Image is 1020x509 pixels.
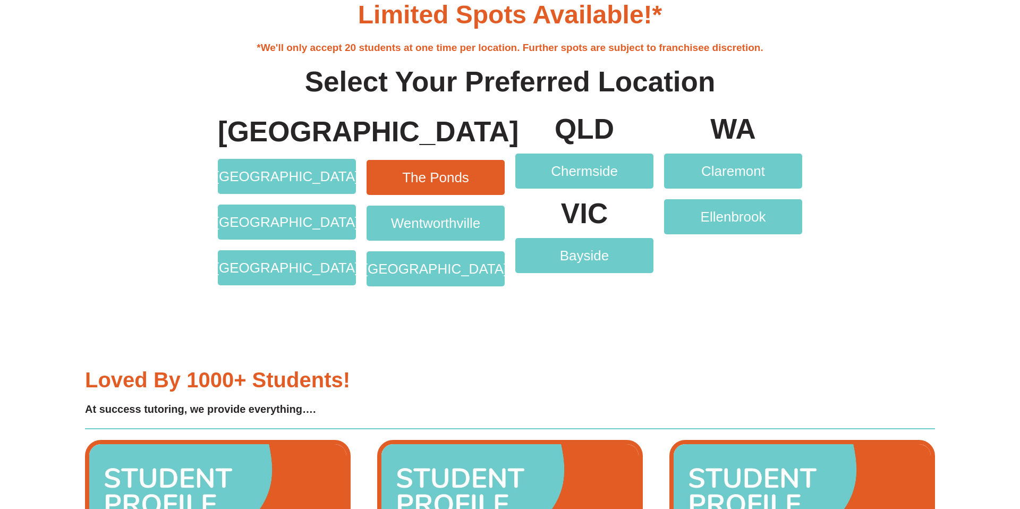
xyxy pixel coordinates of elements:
a: [GEOGRAPHIC_DATA] [218,159,356,194]
a: Ellenbrook [664,199,802,234]
span: Bayside [560,249,609,262]
a: [GEOGRAPHIC_DATA] [367,251,505,286]
p: QLD [515,115,653,143]
a: The Ponds [367,160,505,195]
span: [GEOGRAPHIC_DATA] [364,262,508,276]
a: Bayside [515,238,653,273]
span: The Ponds [402,171,469,184]
h4: [GEOGRAPHIC_DATA] [218,115,356,149]
span: [GEOGRAPHIC_DATA] [215,169,359,183]
span: Wentworthville [391,216,481,230]
b: Select Your Preferred Location [305,66,716,97]
h3: Loved by 1000+ students! [85,369,502,391]
span: Ellenbrook [701,210,766,224]
span: Claremont [701,164,765,178]
span: [GEOGRAPHIC_DATA] [215,215,359,229]
h4: *We'll only accept 20 students at one time per location. Further spots are subject to franchisee ... [207,42,813,54]
p: VIC [515,199,653,227]
span: Chermside [551,164,618,178]
a: [GEOGRAPHIC_DATA] [218,250,356,285]
p: WA [664,115,802,143]
a: Wentworthville [367,206,505,241]
a: Claremont [664,154,802,189]
a: Chermside [515,154,653,189]
iframe: Chat Widget [838,389,1020,509]
h4: At success tutoring, we provide everything…. [85,401,502,418]
a: [GEOGRAPHIC_DATA] [218,205,356,240]
span: [GEOGRAPHIC_DATA] [215,261,359,275]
